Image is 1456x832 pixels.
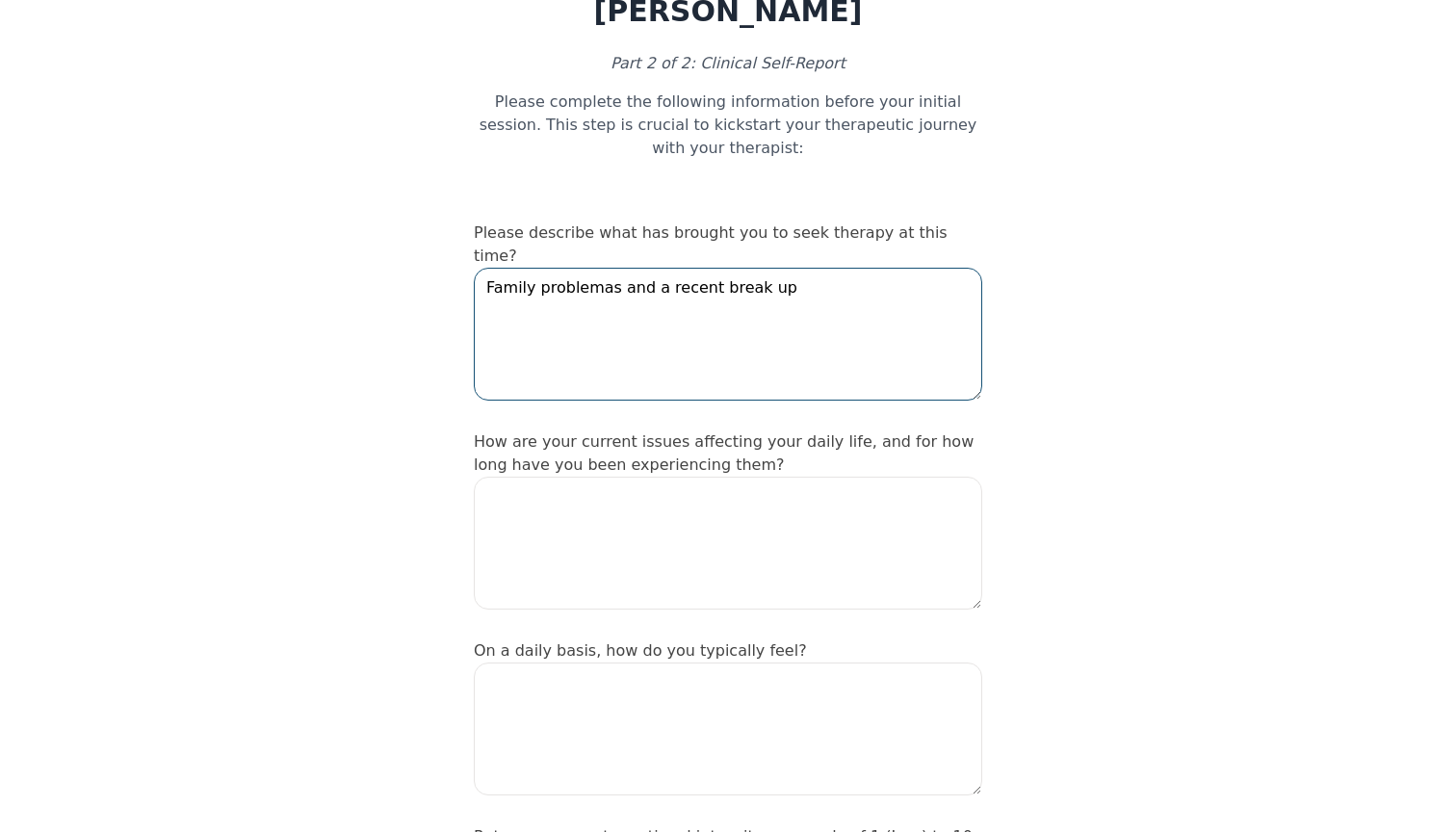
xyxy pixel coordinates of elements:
label: On a daily basis, how do you typically feel? [474,641,807,660]
label: Please describe what has brought you to seek therapy at this time? [474,223,948,265]
label: How are your current issues affecting your daily life, and for how long have you been experiencin... [474,432,974,474]
p: Part 2 of 2: Clinical Self-Report [474,52,982,75]
p: Please complete the following information before your initial session. This step is crucial to ki... [474,91,982,160]
textarea: Family problemas and a recent break up [474,268,982,401]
